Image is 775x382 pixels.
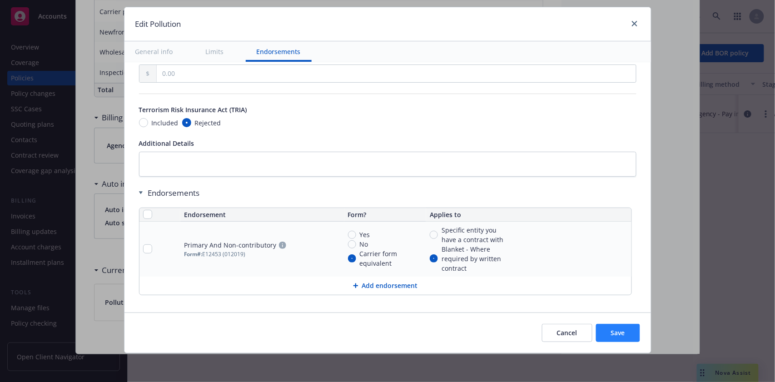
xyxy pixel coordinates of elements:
th: Applies to [426,208,631,222]
a: circleInformation [277,240,288,251]
span: Carrier form equivalent [360,249,423,268]
button: Add endorsement [139,277,631,295]
span: Included [152,118,179,128]
button: Endorsements [246,41,312,62]
span: Specific entity you have a contract with [442,225,512,244]
input: Rejected [182,118,191,127]
div: Endorsements [139,188,632,198]
input: 0.00 [157,65,636,82]
span: No [360,239,368,249]
th: Form? [344,208,427,222]
input: Carrier form equivalent [348,254,356,263]
th: Endorsement [180,208,344,222]
button: Limits [195,41,235,62]
span: Form #: [184,250,202,258]
span: Terrorism Risk Insurance Act (TRIA) [139,105,247,114]
h1: Edit Pollution [135,18,181,30]
input: Blanket - Where required by written contract [430,254,438,263]
button: Cancel [542,324,592,342]
input: Yes [348,231,356,239]
div: E12453 (012019) [184,251,341,258]
input: Included [139,118,148,127]
span: Blanket - Where required by written contract [442,244,512,273]
button: General info [124,41,184,62]
div: Primary And Non-contributory [184,241,276,250]
span: Cancel [557,328,577,337]
span: Rejected [195,118,221,128]
input: Specific entity you have a contract with [430,231,438,239]
span: Yes [360,230,370,239]
span: Additional Details [139,139,194,148]
input: No [348,240,356,248]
